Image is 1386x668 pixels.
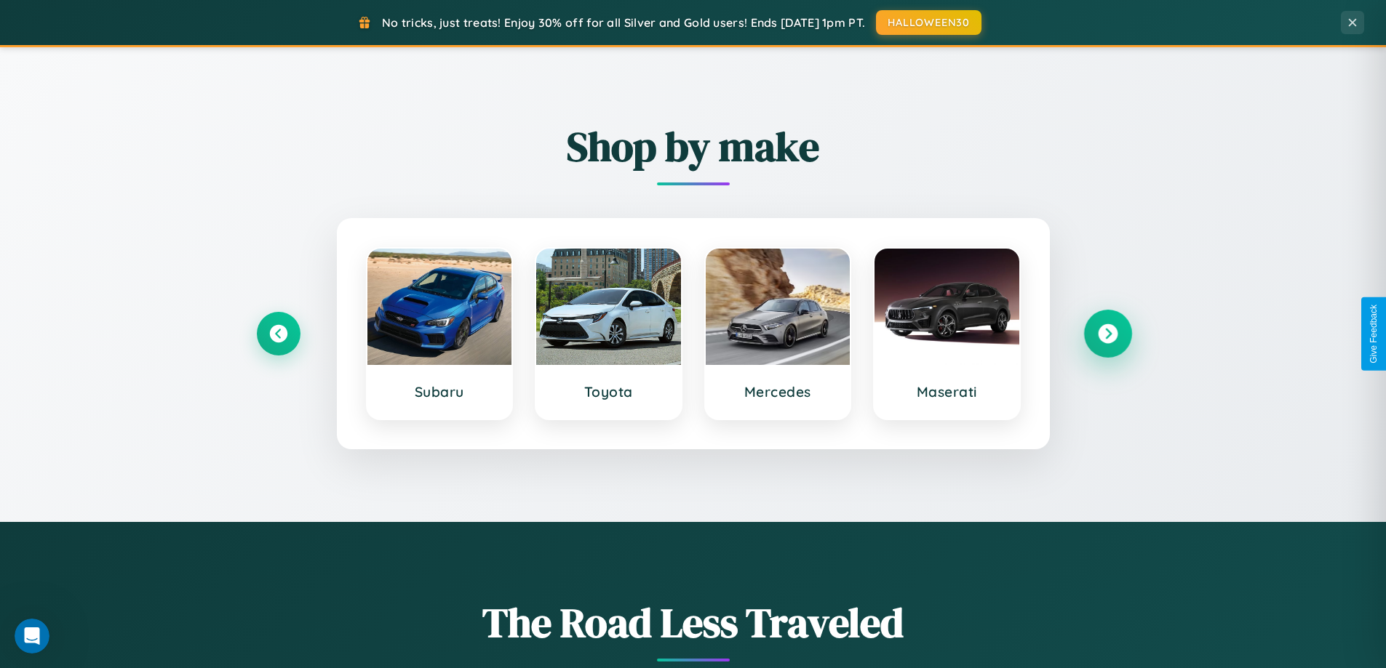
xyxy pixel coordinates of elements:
div: Give Feedback [1369,305,1379,363]
h3: Subaru [382,383,498,401]
iframe: Intercom live chat [15,619,49,653]
h2: Shop by make [257,118,1130,174]
button: HALLOWEEN30 [876,10,981,35]
h3: Mercedes [720,383,836,401]
h3: Maserati [889,383,1005,401]
h1: The Road Less Traveled [257,595,1130,651]
span: No tricks, just treats! Enjoy 30% off for all Silver and Gold users! Ends [DATE] 1pm PT. [382,15,865,30]
h3: Toyota [551,383,666,401]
